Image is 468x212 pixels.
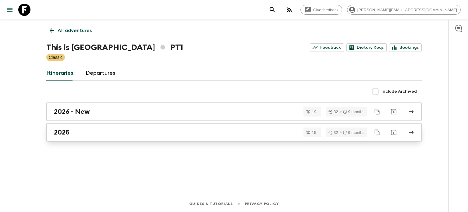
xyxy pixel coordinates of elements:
[46,102,422,121] a: 2026 - New
[310,8,342,12] span: Give feedback
[328,131,338,135] div: 32
[4,4,16,16] button: menu
[388,126,400,138] button: Archive
[54,108,90,116] h2: 2026 - New
[266,4,278,16] button: search adventures
[388,106,400,118] button: Archive
[58,27,92,34] p: All adventures
[46,24,95,37] a: All adventures
[308,131,320,135] span: 15
[310,43,344,52] a: Feedback
[343,131,364,135] div: 9 months
[46,66,73,81] a: Itineraries
[372,106,383,117] button: Duplicate
[189,200,233,207] a: Guides & Tutorials
[381,88,417,95] span: Include Archived
[46,123,422,142] a: 2025
[308,110,320,114] span: 19
[389,43,422,52] a: Bookings
[245,200,279,207] a: Privacy Policy
[300,5,342,15] a: Give feedback
[354,8,460,12] span: [PERSON_NAME][EMAIL_ADDRESS][DOMAIN_NAME]
[328,110,338,114] div: 32
[49,54,62,60] p: Classic
[54,128,69,136] h2: 2025
[343,110,364,114] div: 9 months
[46,41,183,54] h1: This is [GEOGRAPHIC_DATA] PT1
[347,5,461,15] div: [PERSON_NAME][EMAIL_ADDRESS][DOMAIN_NAME]
[86,66,115,81] a: Departures
[346,43,387,52] a: Dietary Reqs
[372,127,383,138] button: Duplicate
